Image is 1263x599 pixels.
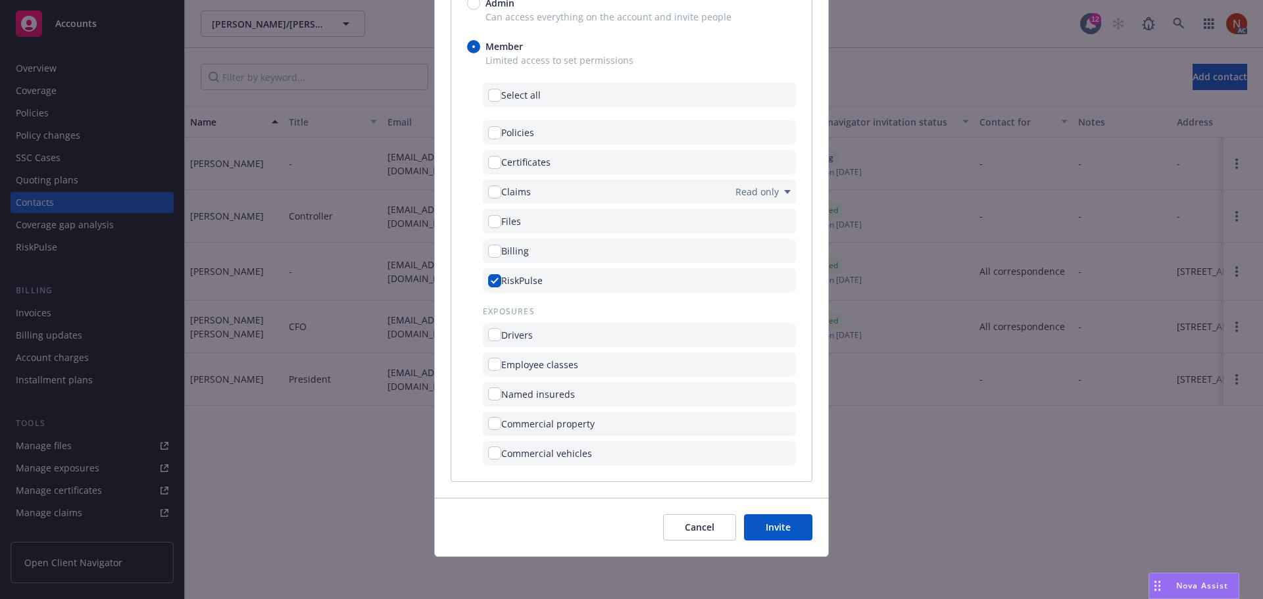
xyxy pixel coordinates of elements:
[501,155,551,169] span: Certificates
[501,244,529,258] span: Billing
[485,39,523,53] span: Member
[501,274,543,287] span: RiskPulse
[501,126,534,139] span: Policies
[467,53,796,67] span: Limited access to set permissions
[483,298,796,317] span: Exposures
[1149,573,1166,598] div: Drag to move
[1176,580,1228,591] span: Nova Assist
[501,417,595,431] span: Commercial property
[501,214,521,228] span: Files
[501,387,575,401] span: Named insureds
[735,185,779,199] span: Read only
[501,446,592,460] span: Commercial vehicles
[1149,573,1239,599] button: Nova Assist
[467,40,480,53] input: Member
[501,185,531,199] span: Claims
[501,328,533,342] span: Drivers
[467,10,796,24] span: Can access everything on the account and invite people
[501,88,541,102] span: Select all
[501,358,578,371] span: Employee classes
[744,514,812,540] button: Invite
[663,514,736,540] button: Cancel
